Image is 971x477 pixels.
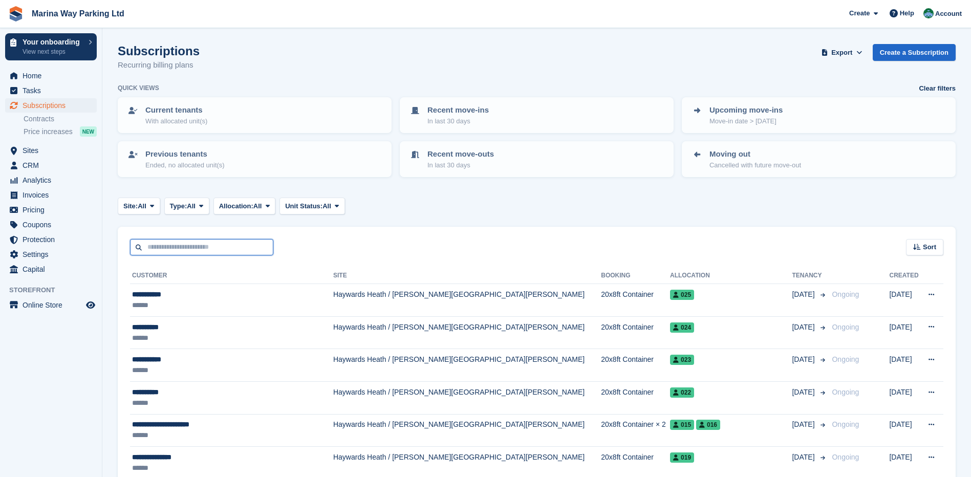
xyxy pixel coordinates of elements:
p: Cancelled with future move-out [709,160,801,170]
th: Tenancy [792,268,828,284]
span: All [187,201,196,211]
span: All [138,201,146,211]
a: Your onboarding View next steps [5,33,97,60]
span: All [322,201,331,211]
a: Create a Subscription [873,44,956,61]
span: [DATE] [792,322,816,333]
span: Online Store [23,298,84,312]
p: Recent move-outs [427,148,494,160]
a: menu [5,173,97,187]
span: Ongoing [832,420,859,428]
p: Recent move-ins [427,104,489,116]
span: Invoices [23,188,84,202]
a: Recent move-outs In last 30 days [401,142,673,176]
span: [DATE] [792,354,816,365]
div: NEW [80,126,97,137]
img: Paul Lewis [923,8,934,18]
span: 022 [670,387,694,398]
td: [DATE] [889,284,920,317]
button: Type: All [164,198,209,214]
button: Unit Status: All [279,198,344,214]
p: Move-in date > [DATE] [709,116,783,126]
td: Haywards Heath / [PERSON_NAME][GEOGRAPHIC_DATA][PERSON_NAME] [333,349,601,382]
button: Export [819,44,865,61]
th: Created [889,268,920,284]
span: [DATE] [792,419,816,430]
span: Allocation: [219,201,253,211]
span: Ongoing [832,355,859,363]
a: menu [5,218,97,232]
p: Recurring billing plans [118,59,200,71]
span: CRM [23,158,84,172]
span: Ongoing [832,323,859,331]
td: 20x8ft Container [601,284,670,317]
th: Booking [601,268,670,284]
th: Customer [130,268,333,284]
a: Recent move-ins In last 30 days [401,98,673,132]
span: Capital [23,262,84,276]
td: 20x8ft Container [601,349,670,382]
span: Site: [123,201,138,211]
a: Price increases NEW [24,126,97,137]
a: Upcoming move-ins Move-in date > [DATE] [683,98,955,132]
th: Site [333,268,601,284]
a: menu [5,98,97,113]
td: [DATE] [889,316,920,349]
a: Preview store [84,299,97,311]
span: 023 [670,355,694,365]
a: Current tenants With allocated unit(s) [119,98,391,132]
a: Previous tenants Ended, no allocated unit(s) [119,142,391,176]
td: Haywards Heath / [PERSON_NAME][GEOGRAPHIC_DATA][PERSON_NAME] [333,381,601,414]
p: In last 30 days [427,160,494,170]
a: menu [5,188,97,202]
span: [DATE] [792,387,816,398]
td: 20x8ft Container × 2 [601,414,670,447]
td: [DATE] [889,381,920,414]
button: Allocation: All [213,198,276,214]
span: 025 [670,290,694,300]
p: In last 30 days [427,116,489,126]
span: Storefront [9,285,102,295]
span: Analytics [23,173,84,187]
span: Subscriptions [23,98,84,113]
span: Ongoing [832,453,859,461]
span: [DATE] [792,452,816,463]
td: Haywards Heath / [PERSON_NAME][GEOGRAPHIC_DATA][PERSON_NAME] [333,414,601,447]
a: menu [5,83,97,98]
span: Unit Status: [285,201,322,211]
p: Your onboarding [23,38,83,46]
span: Type: [170,201,187,211]
p: Upcoming move-ins [709,104,783,116]
span: Home [23,69,84,83]
span: Settings [23,247,84,262]
p: View next steps [23,47,83,56]
a: Moving out Cancelled with future move-out [683,142,955,176]
span: Price increases [24,127,73,137]
a: menu [5,143,97,158]
span: Ongoing [832,388,859,396]
span: [DATE] [792,289,816,300]
td: [DATE] [889,349,920,382]
span: 015 [670,420,694,430]
p: With allocated unit(s) [145,116,207,126]
span: All [253,201,262,211]
p: Current tenants [145,104,207,116]
span: 016 [696,420,720,430]
th: Allocation [670,268,792,284]
a: menu [5,262,97,276]
span: Sort [923,242,936,252]
p: Moving out [709,148,801,160]
td: Haywards Heath / [PERSON_NAME][GEOGRAPHIC_DATA][PERSON_NAME] [333,284,601,317]
a: Marina Way Parking Ltd [28,5,128,22]
span: Account [935,9,962,19]
button: Site: All [118,198,160,214]
span: Tasks [23,83,84,98]
span: Pricing [23,203,84,217]
a: menu [5,203,97,217]
span: Export [831,48,852,58]
p: Previous tenants [145,148,225,160]
h1: Subscriptions [118,44,200,58]
td: 20x8ft Container [601,316,670,349]
a: menu [5,298,97,312]
span: 019 [670,452,694,463]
